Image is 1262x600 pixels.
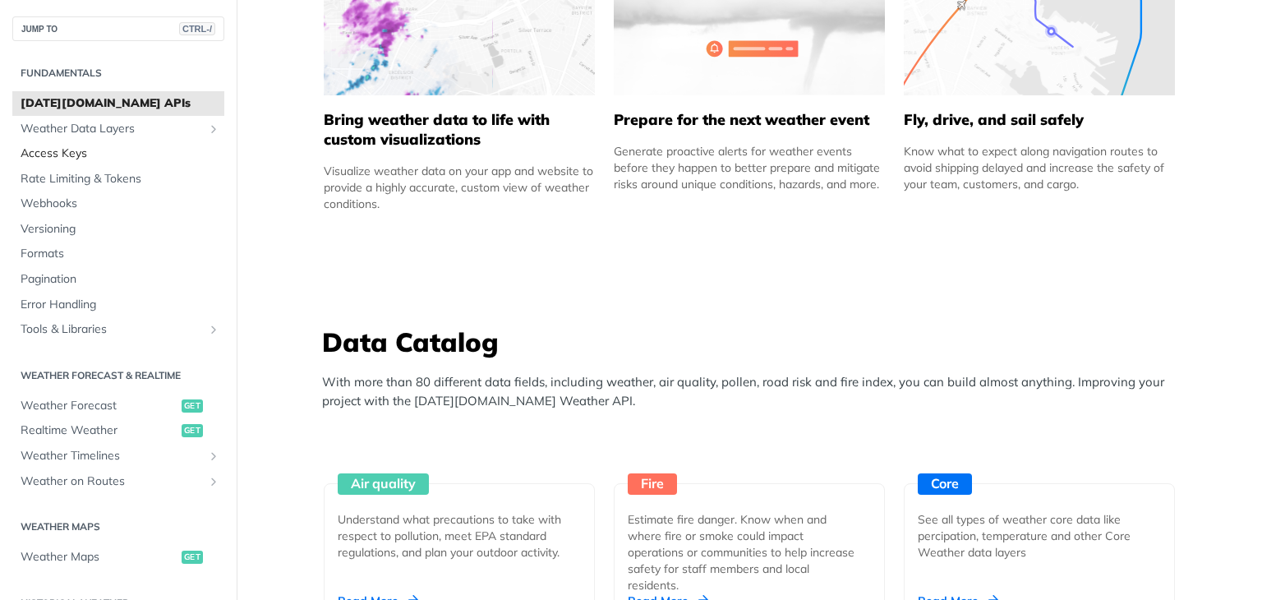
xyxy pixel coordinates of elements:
span: Webhooks [21,196,220,212]
button: Show subpages for Weather on Routes [207,475,220,488]
span: get [182,424,203,437]
button: Show subpages for Weather Data Layers [207,122,220,136]
span: Formats [21,246,220,262]
div: Core [918,473,972,495]
span: Rate Limiting & Tokens [21,171,220,187]
button: JUMP TOCTRL-/ [12,16,224,41]
button: Show subpages for Weather Timelines [207,450,220,463]
a: Realtime Weatherget [12,418,224,443]
span: Access Keys [21,145,220,162]
span: Pagination [21,271,220,288]
span: Tools & Libraries [21,321,203,338]
a: Weather Forecastget [12,394,224,418]
span: Weather on Routes [21,473,203,490]
a: Pagination [12,267,224,292]
button: Show subpages for Tools & Libraries [207,323,220,336]
div: Air quality [338,473,429,495]
h2: Weather Maps [12,519,224,534]
div: Generate proactive alerts for weather events before they happen to better prepare and mitigate ri... [614,143,885,192]
a: [DATE][DOMAIN_NAME] APIs [12,91,224,116]
a: Versioning [12,217,224,242]
a: Weather Mapsget [12,545,224,570]
h2: Fundamentals [12,66,224,81]
a: Webhooks [12,192,224,216]
h3: Data Catalog [322,324,1185,360]
span: Weather Timelines [21,448,203,464]
span: Error Handling [21,297,220,313]
div: Fire [628,473,677,495]
span: Weather Data Layers [21,121,203,137]
a: Formats [12,242,224,266]
span: Weather Forecast [21,398,177,414]
a: Weather TimelinesShow subpages for Weather Timelines [12,444,224,468]
h5: Bring weather data to life with custom visualizations [324,110,595,150]
h5: Fly, drive, and sail safely [904,110,1175,130]
a: Weather on RoutesShow subpages for Weather on Routes [12,469,224,494]
div: Estimate fire danger. Know when and where fire or smoke could impact operations or communities to... [628,511,858,593]
span: get [182,399,203,413]
span: Versioning [21,221,220,238]
div: Understand what precautions to take with respect to pollution, meet EPA standard regulations, and... [338,511,568,561]
h2: Weather Forecast & realtime [12,368,224,383]
a: Access Keys [12,141,224,166]
span: [DATE][DOMAIN_NAME] APIs [21,95,220,112]
span: Weather Maps [21,549,177,565]
span: Realtime Weather [21,422,177,439]
span: get [182,551,203,564]
div: Know what to expect along navigation routes to avoid shipping delayed and increase the safety of ... [904,143,1175,192]
h5: Prepare for the next weather event [614,110,885,130]
a: Rate Limiting & Tokens [12,167,224,192]
div: See all types of weather core data like percipation, temperature and other Core Weather data layers [918,511,1148,561]
a: Tools & LibrariesShow subpages for Tools & Libraries [12,317,224,342]
a: Weather Data LayersShow subpages for Weather Data Layers [12,117,224,141]
div: Visualize weather data on your app and website to provide a highly accurate, custom view of weath... [324,163,595,212]
p: With more than 80 different data fields, including weather, air quality, pollen, road risk and fi... [322,373,1185,410]
a: Error Handling [12,293,224,317]
span: CTRL-/ [179,22,215,35]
